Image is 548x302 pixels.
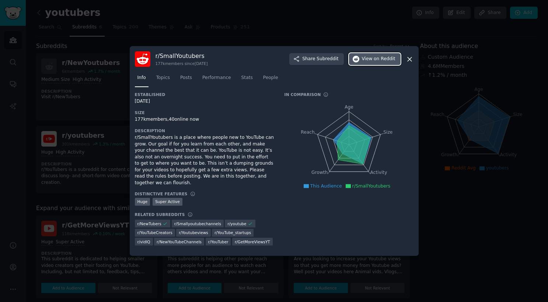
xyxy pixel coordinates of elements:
tspan: Reach [301,130,315,135]
span: Topics [156,75,170,81]
div: 177k members since [DATE] [156,61,208,66]
div: r/SmallYoutubers is a place where people new to YouTube can grow. Our goal if for you learn from ... [135,134,274,186]
span: on Reddit [374,56,395,62]
a: Info [135,72,149,87]
h3: Distinctive Features [135,191,188,196]
span: Stats [241,75,253,81]
div: Super Active [153,198,182,206]
span: r/ YouTubeCreators [137,230,172,235]
span: View [362,56,395,62]
h3: Description [135,128,274,133]
div: [DATE] [135,98,274,105]
span: r/ Smallyoutubechannels [174,221,221,226]
span: Info [137,75,146,81]
tspan: Age [345,104,353,110]
h3: In Comparison [285,92,321,97]
span: r/ Youtubeviews [179,230,208,235]
span: r/ GetMoreViewsYT [235,239,270,244]
a: Posts [178,72,195,87]
a: Stats [239,72,255,87]
span: r/ YouTuber [208,239,228,244]
span: Share [302,56,338,62]
span: Posts [180,75,192,81]
h3: r/ SmallYoutubers [156,52,208,60]
div: 177k members, 40 online now [135,116,274,123]
span: This Audience [310,183,342,189]
span: r/ YouTube_startups [214,230,251,235]
button: Viewon Reddit [349,53,401,65]
img: SmallYoutubers [135,51,150,67]
a: Topics [154,72,172,87]
span: r/ NewTubers [137,221,161,226]
span: Subreddit [317,56,338,62]
span: r/ NewYouTubeChannels [157,239,202,244]
tspan: Activity [370,170,387,175]
tspan: Size [383,130,392,135]
tspan: Growth [311,170,328,175]
a: Performance [200,72,234,87]
h3: Established [135,92,274,97]
span: r/ youtube [227,221,246,226]
span: r/ vidIQ [137,239,150,244]
h3: Size [135,110,274,115]
button: ShareSubreddit [289,53,343,65]
div: Huge [135,198,150,206]
a: People [261,72,281,87]
h3: Related Subreddits [135,212,185,217]
span: People [263,75,278,81]
span: r/SmallYoutubers [352,183,391,189]
span: Performance [202,75,231,81]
